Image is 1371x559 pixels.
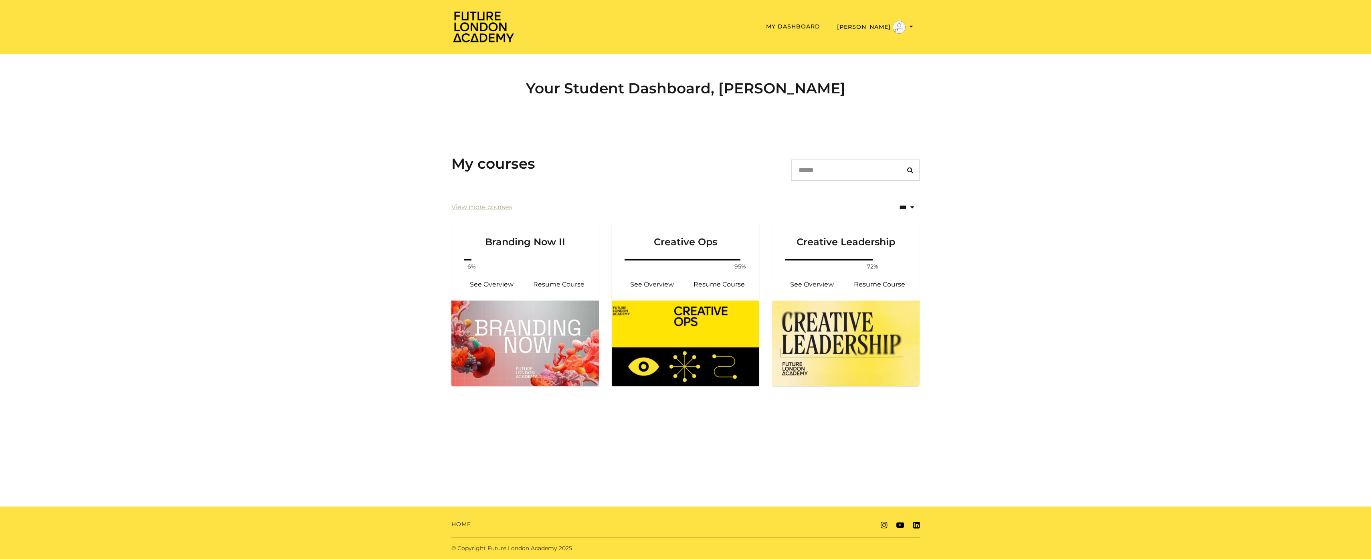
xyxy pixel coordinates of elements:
a: Branding Now II [451,223,599,258]
a: Creative Leadership [772,223,920,258]
select: status [873,198,920,217]
a: Creative Ops [612,223,759,258]
a: My Dashboard [766,23,820,30]
a: Creative Ops: Resume Course [685,275,753,294]
img: Home Page [451,10,516,43]
span: 6% [462,262,481,271]
h2: Your Student Dashboard, [PERSON_NAME] [451,80,920,97]
a: Creative Leadership: See Overview [779,275,846,294]
a: Home [451,520,471,529]
span: 95% [731,262,750,271]
div: © Copyright Future London Academy 2025 [445,544,685,553]
a: Creative Ops: See Overview [618,275,685,294]
h3: Creative Leadership [782,223,910,248]
a: View more courses [451,202,512,212]
span: 72% [863,262,882,271]
h3: Branding Now II [461,223,589,248]
h3: Creative Ops [621,223,750,248]
a: Branding Now II: See Overview [458,275,525,294]
a: Creative Leadership: Resume Course [846,275,913,294]
h3: My courses [451,155,535,172]
button: Toggle menu [835,20,916,34]
a: Branding Now II: Resume Course [525,275,592,294]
